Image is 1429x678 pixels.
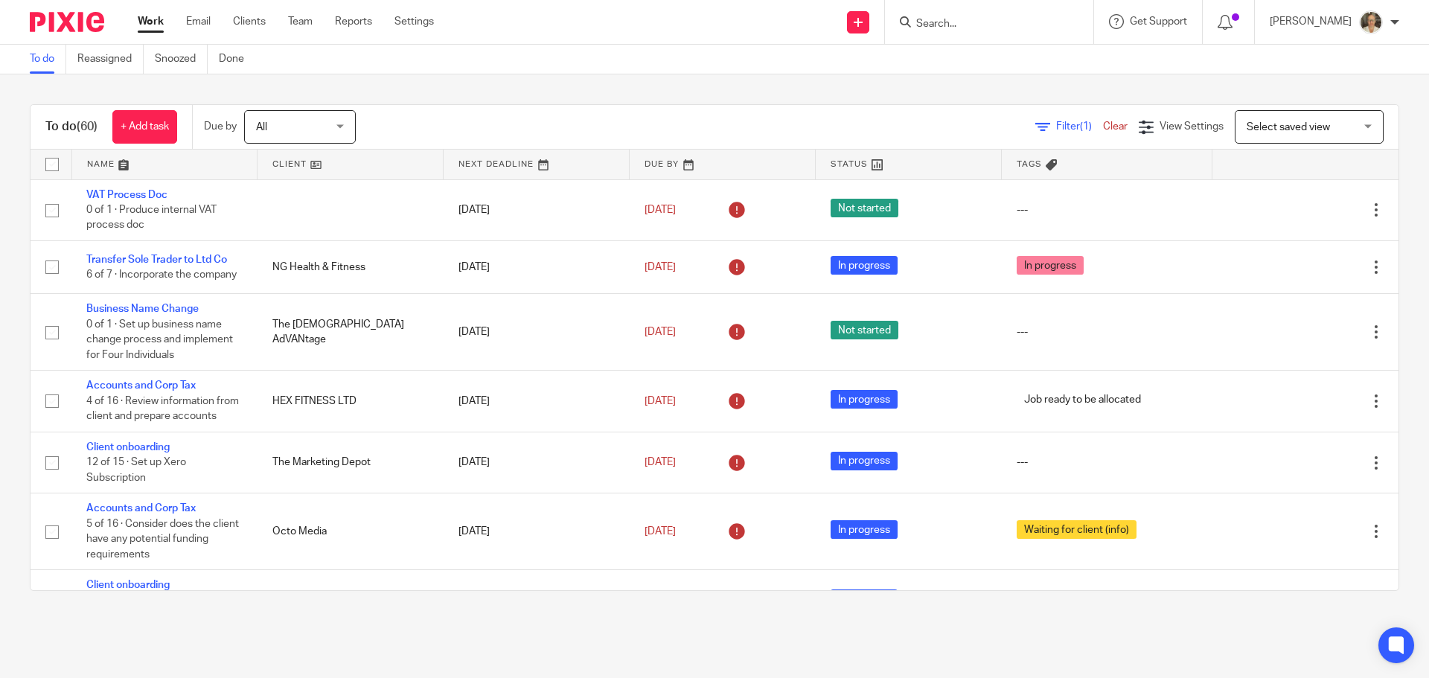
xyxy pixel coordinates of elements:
[645,457,676,467] span: [DATE]
[258,371,444,432] td: HEX FITNESS LTD
[1103,121,1128,132] a: Clear
[86,304,199,314] a: Business Name Change
[138,14,164,29] a: Work
[204,119,237,134] p: Due by
[86,269,237,280] span: 6 of 7 · Incorporate the company
[219,45,255,74] a: Done
[86,190,167,200] a: VAT Process Doc
[444,570,630,631] td: [DATE]
[86,457,186,483] span: 12 of 15 · Set up Xero Subscription
[444,432,630,493] td: [DATE]
[645,396,676,406] span: [DATE]
[1080,121,1092,132] span: (1)
[1056,121,1103,132] span: Filter
[86,205,217,231] span: 0 of 1 · Produce internal VAT process doc
[30,12,104,32] img: Pixie
[258,493,444,570] td: Octo Media
[258,432,444,493] td: The Marketing Depot
[444,371,630,432] td: [DATE]
[45,119,97,135] h1: To do
[288,14,313,29] a: Team
[86,380,196,391] a: Accounts and Corp Tax
[258,294,444,371] td: The [DEMOGRAPHIC_DATA] AdVANtage
[645,205,676,215] span: [DATE]
[112,110,177,144] a: + Add task
[831,452,898,470] span: In progress
[831,321,898,339] span: Not started
[233,14,266,29] a: Clients
[1017,202,1198,217] div: ---
[1160,121,1224,132] span: View Settings
[831,589,898,608] span: In progress
[155,45,208,74] a: Snoozed
[335,14,372,29] a: Reports
[86,396,239,422] span: 4 of 16 · Review information from client and prepare accounts
[645,327,676,337] span: [DATE]
[1017,520,1137,539] span: Waiting for client (info)
[86,503,196,514] a: Accounts and Corp Tax
[444,240,630,293] td: [DATE]
[1247,122,1330,132] span: Select saved view
[1017,390,1148,409] span: Job ready to be allocated
[77,45,144,74] a: Reassigned
[831,520,898,539] span: In progress
[1270,14,1352,29] p: [PERSON_NAME]
[86,442,170,452] a: Client onboarding
[831,199,898,217] span: Not started
[831,390,898,409] span: In progress
[256,122,267,132] span: All
[1359,10,1383,34] img: Pete%20with%20glasses.jpg
[1130,16,1187,27] span: Get Support
[86,580,170,590] a: Client onboarding
[444,179,630,240] td: [DATE]
[258,570,444,631] td: APIS Consultancy Group
[444,294,630,371] td: [DATE]
[1017,256,1084,275] span: In progress
[645,526,676,537] span: [DATE]
[1017,324,1198,339] div: ---
[77,121,97,132] span: (60)
[186,14,211,29] a: Email
[30,45,66,74] a: To do
[86,319,233,360] span: 0 of 1 · Set up business name change process and implement for Four Individuals
[915,18,1049,31] input: Search
[86,519,239,560] span: 5 of 16 · Consider does the client have any potential funding requirements
[1017,455,1198,470] div: ---
[645,262,676,272] span: [DATE]
[86,255,227,265] a: Transfer Sole Trader to Ltd Co
[258,240,444,293] td: NG Health & Fitness
[1017,160,1042,168] span: Tags
[444,493,630,570] td: [DATE]
[394,14,434,29] a: Settings
[831,256,898,275] span: In progress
